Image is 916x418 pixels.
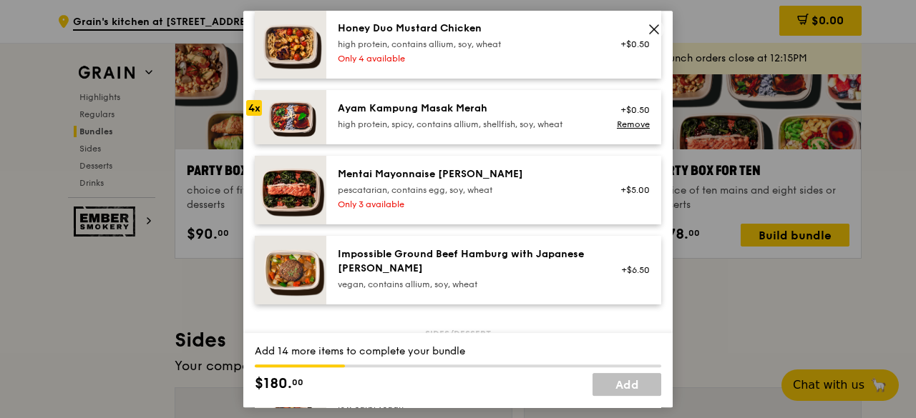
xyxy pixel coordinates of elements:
[612,264,650,276] div: +$6.50
[338,184,595,196] div: pescatarian, contains egg, soy, wheat
[593,373,661,396] a: Add
[338,247,595,276] div: Impossible Ground Beef Hamburg with Japanese [PERSON_NAME]
[338,101,595,116] div: Ayam Kampung Masak Merah
[338,119,595,130] div: high protein, spicy, contains allium, shellfish, soy, wheat
[338,39,595,50] div: high protein, contains allium, soy, wheat
[617,119,650,129] a: Remove
[612,104,650,116] div: +$0.50
[292,377,303,388] span: 00
[255,236,326,304] img: daily_normal_HORZ-Impossible-Hamburg-With-Japanese-Curry.jpg
[255,156,326,224] img: daily_normal_Mentai-Mayonnaise-Aburi-Salmon-HORZ.jpg
[255,90,326,144] img: daily_normal_Ayam_Kampung_Masak_Merah_Horizontal_.jpg
[612,39,650,50] div: +$0.50
[338,21,595,36] div: Honey Duo Mustard Chicken
[612,184,650,196] div: +$5.00
[246,100,262,116] div: 4x
[419,328,497,339] span: Sides/dessert
[255,373,292,394] span: $180.
[338,199,595,210] div: Only 3 available
[255,344,661,359] div: Add 14 more items to complete your bundle
[255,10,326,79] img: daily_normal_Honey_Duo_Mustard_Chicken__Horizontal_.jpg
[338,53,595,64] div: Only 4 available
[338,167,595,181] div: Mentai Mayonnaise [PERSON_NAME]
[338,279,595,290] div: vegan, contains allium, soy, wheat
